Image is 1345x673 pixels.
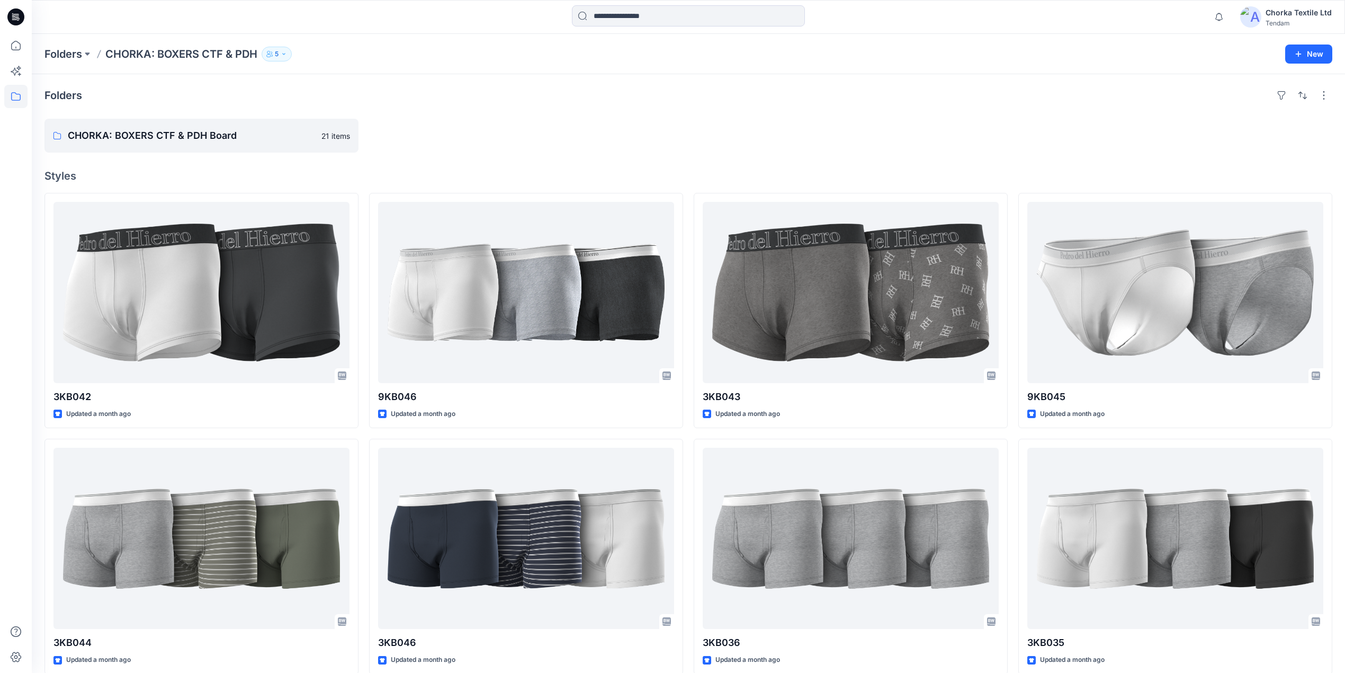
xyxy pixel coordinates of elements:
h4: Folders [44,89,82,102]
a: CHORKA: BOXERS CTF & PDH Board21 items [44,119,358,153]
button: New [1285,45,1332,64]
p: 9KB045 [1027,389,1323,404]
p: Updated a month ago [66,409,131,420]
a: 9KB045 [1027,202,1323,383]
a: Folders [44,47,82,61]
p: 3KB036 [703,635,999,650]
p: Updated a month ago [715,654,780,666]
p: 5 [275,48,279,60]
a: 3KB036 [703,448,999,629]
p: 3KB042 [53,389,349,404]
img: avatar [1240,6,1261,28]
a: 3KB042 [53,202,349,383]
p: Updated a month ago [715,409,780,420]
p: Updated a month ago [1040,654,1105,666]
p: 3KB043 [703,389,999,404]
a: 3KB035 [1027,448,1323,629]
button: 5 [262,47,292,61]
div: Chorka Textile Ltd [1266,6,1332,19]
a: 3KB043 [703,202,999,383]
p: 21 items [321,130,350,141]
p: 3KB035 [1027,635,1323,650]
p: Updated a month ago [1040,409,1105,420]
a: 9KB046 [378,202,674,383]
p: 3KB046 [378,635,674,650]
p: CHORKA: BOXERS CTF & PDH Board [68,128,315,143]
p: 9KB046 [378,389,674,404]
p: Updated a month ago [66,654,131,666]
a: 3KB046 [378,448,674,629]
p: CHORKA: BOXERS CTF & PDH [105,47,257,61]
div: Tendam [1266,19,1332,27]
a: 3KB044 [53,448,349,629]
p: 3KB044 [53,635,349,650]
p: Updated a month ago [391,654,455,666]
h4: Styles [44,170,1332,182]
p: Updated a month ago [391,409,455,420]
